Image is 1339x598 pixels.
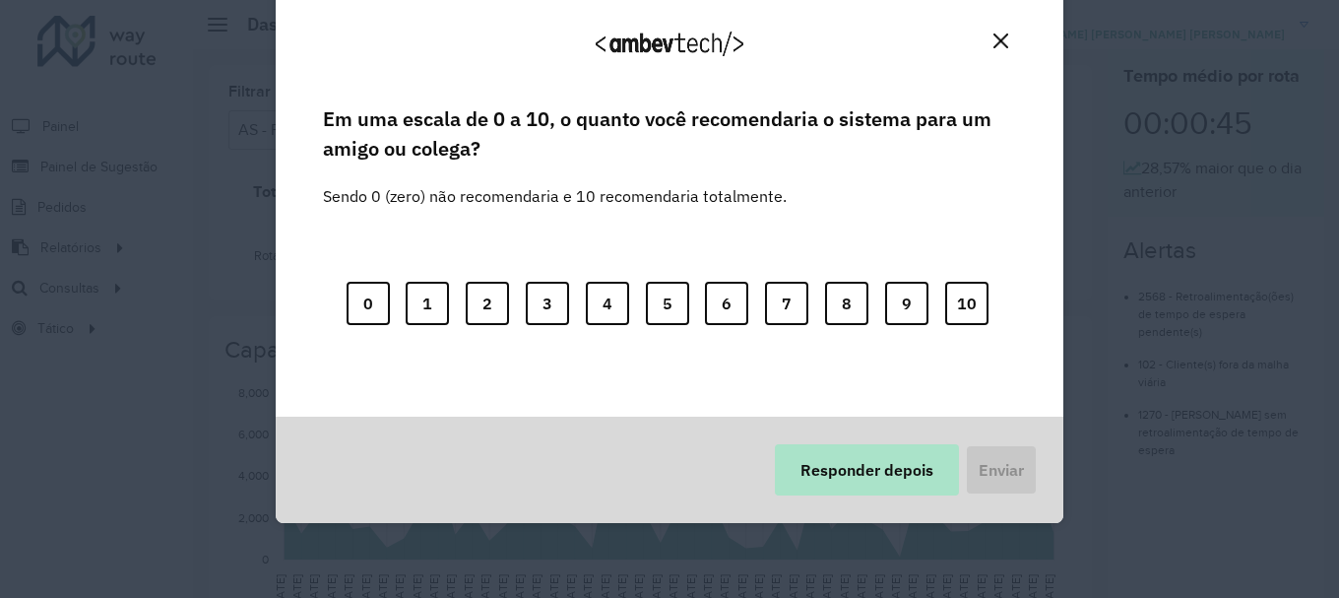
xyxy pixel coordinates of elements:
[705,282,748,325] button: 6
[986,26,1016,56] button: Close
[586,282,629,325] button: 4
[775,444,959,496] button: Responder depois
[526,282,569,325] button: 3
[347,282,390,325] button: 0
[646,282,689,325] button: 5
[466,282,509,325] button: 2
[596,32,743,56] img: Logo Ambevtech
[885,282,928,325] button: 9
[945,282,988,325] button: 10
[825,282,868,325] button: 8
[323,104,1016,165] label: Em uma escala de 0 a 10, o quanto você recomendaria o sistema para um amigo ou colega?
[406,282,449,325] button: 1
[993,33,1008,48] img: Close
[323,161,787,208] label: Sendo 0 (zero) não recomendaria e 10 recomendaria totalmente.
[765,282,808,325] button: 7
